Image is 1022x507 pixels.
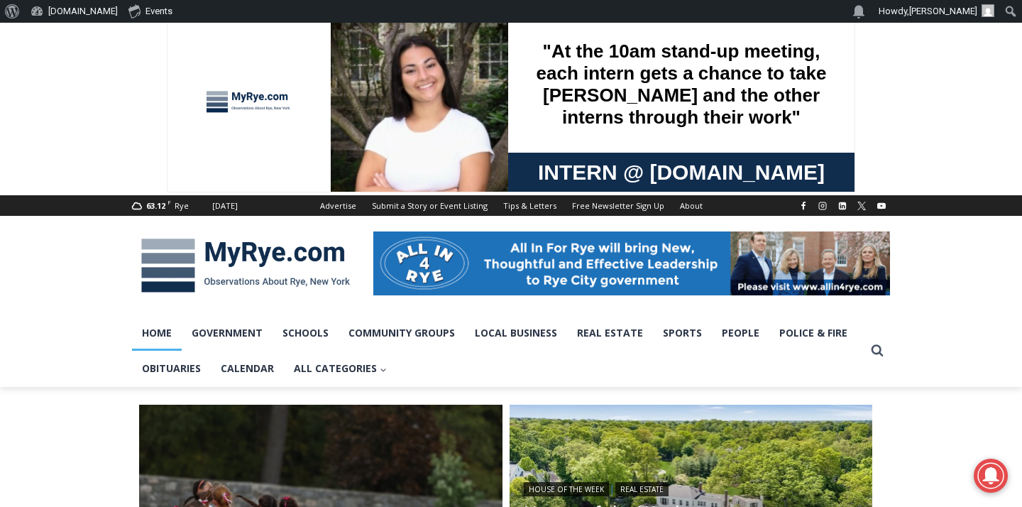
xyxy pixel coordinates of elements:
[712,315,769,351] a: People
[159,120,163,134] div: /
[465,315,567,351] a: Local Business
[182,315,273,351] a: Government
[312,195,710,216] nav: Secondary Navigation
[211,351,284,386] a: Calendar
[149,120,155,134] div: 2
[373,231,890,295] img: All in for Rye
[339,315,465,351] a: Community Groups
[371,141,658,173] span: Intern @ [DOMAIN_NAME]
[495,195,564,216] a: Tips & Letters
[795,197,812,214] a: Facebook
[132,351,211,386] a: Obituaries
[167,198,171,206] span: F
[672,195,710,216] a: About
[358,1,671,138] div: "At the 10am stand-up meeting, each intern gets a chance to take [PERSON_NAME] and the other inte...
[364,195,495,216] a: Submit a Story or Event Listing
[653,315,712,351] a: Sports
[132,315,182,351] a: Home
[146,200,165,211] span: 63.12
[212,200,238,212] div: [DATE]
[11,143,189,175] h4: [PERSON_NAME] Read Sanctuary Fall Fest: [DATE]
[132,229,359,302] img: MyRye.com
[524,482,609,496] a: House of the Week
[149,42,205,116] div: Birds of Prey: Falcon and hawk demos
[814,197,831,214] a: Instagram
[312,195,364,216] a: Advertise
[175,200,189,212] div: Rye
[524,479,859,496] div: |
[853,197,870,214] a: X
[615,482,669,496] a: Real Estate
[341,138,688,177] a: Intern @ [DOMAIN_NAME]
[873,197,890,214] a: YouTube
[909,6,977,16] span: [PERSON_NAME]
[132,315,864,387] nav: Primary Navigation
[769,315,857,351] a: Police & Fire
[273,315,339,351] a: Schools
[166,120,172,134] div: 6
[567,315,653,351] a: Real Estate
[834,197,851,214] a: Linkedin
[864,338,890,364] button: View Search Form
[1,141,212,177] a: [PERSON_NAME] Read Sanctuary Fall Fest: [DATE]
[284,351,397,386] button: Child menu of All Categories
[564,195,672,216] a: Free Newsletter Sign Up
